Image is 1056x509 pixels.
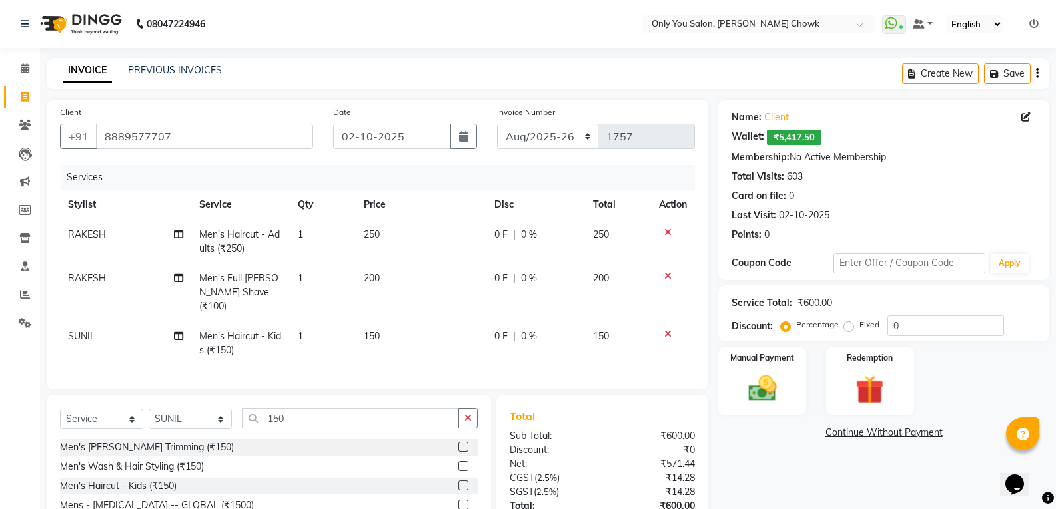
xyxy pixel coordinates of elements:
span: | [513,228,516,242]
div: Sub Total: [500,429,602,443]
div: ₹0 [602,443,705,457]
div: Card on file: [732,189,786,203]
th: Disc [486,190,585,220]
div: Discount: [732,319,773,333]
button: Save [984,63,1031,84]
span: 1 [298,228,303,240]
span: RAKESH [68,228,106,240]
span: 250 [593,228,609,240]
div: Men's [PERSON_NAME] Trimming (₹150) [60,440,234,454]
span: ₹5,417.50 [767,130,821,145]
button: +91 [60,124,97,149]
th: Service [191,190,290,220]
div: ₹600.00 [797,296,832,310]
div: Men's Wash & Hair Styling (₹150) [60,460,204,474]
input: Search by Name/Mobile/Email/Code [96,124,313,149]
div: Services [61,165,705,190]
div: 02-10-2025 [779,208,829,222]
div: Discount: [500,443,602,457]
div: Service Total: [732,296,792,310]
div: 0 [764,228,770,242]
span: 0 F [494,271,508,285]
label: Redemption [847,352,893,364]
div: No Active Membership [732,150,1036,164]
span: 200 [593,272,609,284]
div: ₹14.28 [602,471,705,485]
span: Men's Full [PERSON_NAME] Shave (₹100) [199,272,278,312]
label: Client [60,106,81,118]
span: 250 [364,228,380,240]
input: Search or Scan [242,408,459,428]
img: logo [34,5,125,43]
div: 0 [789,189,794,203]
span: SUNIL [68,330,95,342]
label: Percentage [796,319,839,331]
span: SGST [510,486,534,498]
th: Total [585,190,651,220]
div: Membership: [732,150,790,164]
a: Client [764,110,789,124]
label: Invoice Number [497,106,555,118]
th: Price [356,190,487,220]
label: Date [333,106,351,118]
span: RAKESH [68,272,106,284]
div: ( ) [500,485,602,499]
span: 150 [364,330,380,342]
span: 0 % [521,329,537,343]
div: Last Visit: [732,208,776,222]
span: | [513,271,516,285]
span: 1 [298,272,303,284]
span: 0 % [521,228,537,242]
span: 2.5% [536,486,556,497]
input: Enter Offer / Coupon Code [833,253,985,273]
th: Stylist [60,190,191,220]
div: Name: [732,110,762,124]
a: PREVIOUS INVOICES [128,64,222,76]
button: Create New [902,63,979,84]
span: 200 [364,272,380,284]
span: Men's Haircut - Kids (₹150) [199,330,281,356]
span: Total [510,409,540,423]
div: Total Visits: [732,170,784,184]
span: 1 [298,330,303,342]
div: Net: [500,457,602,471]
div: Men's Haircut - Kids (₹150) [60,479,177,493]
span: 0 F [494,329,508,343]
label: Fixed [859,319,879,331]
span: 150 [593,330,609,342]
th: Action [651,190,695,220]
img: _gift.svg [847,372,893,407]
a: Continue Without Payment [721,426,1047,440]
span: Men's Haircut - Adults (₹250) [199,228,280,254]
div: ₹14.28 [602,485,705,499]
button: Apply [991,254,1029,273]
a: INVOICE [63,59,112,83]
span: | [513,329,516,343]
span: 0 F [494,228,508,242]
div: Wallet: [732,130,764,145]
span: CGST [510,472,534,484]
div: 603 [787,170,803,184]
div: ₹600.00 [602,429,705,443]
img: _cash.svg [740,372,786,405]
div: ₹571.44 [602,457,705,471]
div: Coupon Code [732,256,833,270]
label: Manual Payment [730,352,794,364]
div: ( ) [500,471,602,485]
div: Points: [732,228,762,242]
th: Qty [290,190,356,220]
span: 0 % [521,271,537,285]
iframe: chat widget [1000,456,1043,496]
span: 2.5% [537,472,557,483]
b: 08047224946 [147,5,205,43]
